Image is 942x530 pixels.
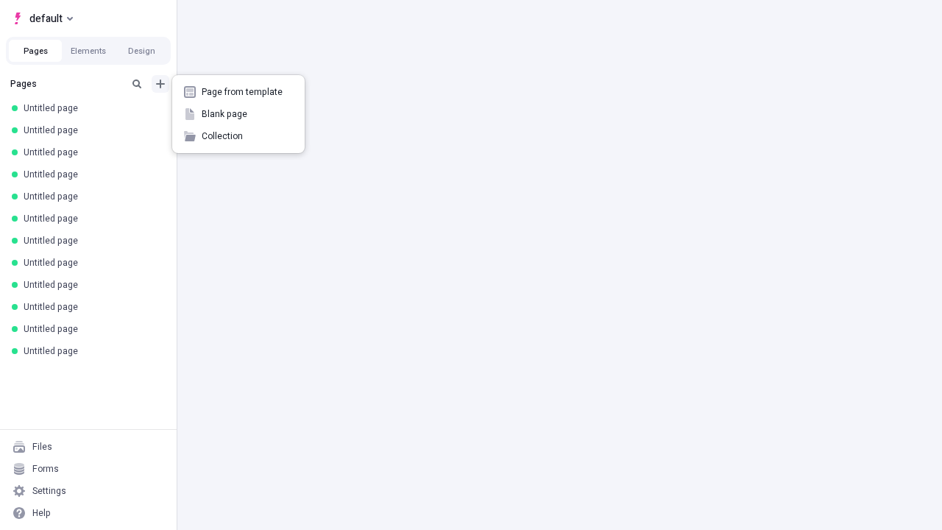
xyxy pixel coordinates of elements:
div: Add new [172,75,305,153]
span: default [29,10,63,27]
div: Untitled page [24,279,159,291]
div: Untitled page [24,213,159,225]
div: Untitled page [24,191,159,202]
div: Untitled page [24,323,159,335]
div: Untitled page [24,345,159,357]
button: Design [115,40,168,62]
span: Page from template [202,86,293,98]
button: Pages [9,40,62,62]
div: Untitled page [24,235,159,247]
div: Untitled page [24,146,159,158]
div: Help [32,507,51,519]
div: Settings [32,485,66,497]
span: Blank page [202,108,293,120]
div: Files [32,441,52,453]
button: Elements [62,40,115,62]
button: Add new [152,75,169,93]
button: Select site [6,7,79,29]
div: Forms [32,463,59,475]
div: Untitled page [24,301,159,313]
div: Pages [10,78,122,90]
div: Untitled page [24,124,159,136]
span: Collection [202,130,293,142]
div: Untitled page [24,102,159,114]
div: Untitled page [24,257,159,269]
div: Untitled page [24,169,159,180]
